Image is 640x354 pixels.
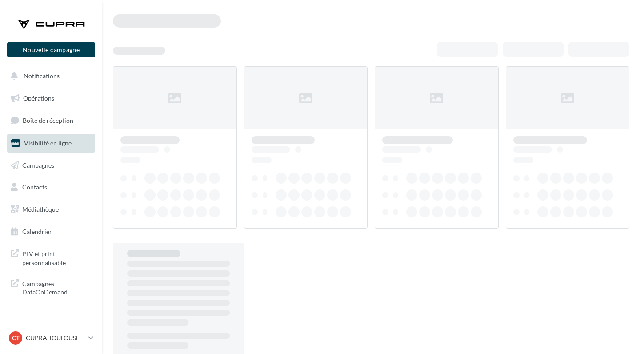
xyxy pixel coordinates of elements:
a: Campagnes DataOnDemand [5,274,97,300]
a: CT CUPRA TOULOUSE [7,330,95,346]
span: CT [12,334,20,342]
span: Médiathèque [22,205,59,213]
a: Boîte de réception [5,111,97,130]
button: Nouvelle campagne [7,42,95,57]
a: Médiathèque [5,200,97,219]
span: Campagnes [22,161,54,169]
a: Contacts [5,178,97,197]
a: Visibilité en ligne [5,134,97,153]
span: Visibilité en ligne [24,139,72,147]
span: Calendrier [22,228,52,235]
span: Boîte de réception [23,117,73,124]
span: Opérations [23,94,54,102]
a: Opérations [5,89,97,108]
span: PLV et print personnalisable [22,248,92,267]
span: Campagnes DataOnDemand [22,278,92,297]
span: Notifications [24,72,60,80]
a: Calendrier [5,222,97,241]
button: Notifications [5,67,93,85]
span: Contacts [22,183,47,191]
p: CUPRA TOULOUSE [26,334,85,342]
a: Campagnes [5,156,97,175]
a: PLV et print personnalisable [5,244,97,270]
